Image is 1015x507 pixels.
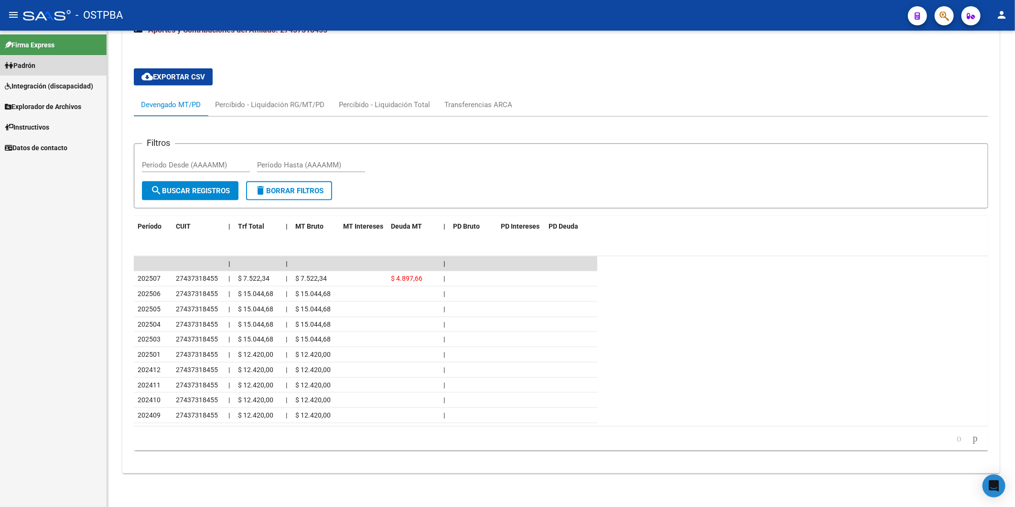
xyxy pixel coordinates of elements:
span: | [228,335,230,343]
span: $ 4.897,66 [391,275,422,282]
span: 27437318455 [176,320,218,328]
span: | [443,396,445,404]
span: | [286,335,287,343]
span: $ 15.044,68 [295,290,331,298]
div: Percibido - Liquidación Total [339,99,430,110]
span: | [228,366,230,374]
div: Open Intercom Messenger [983,474,1005,497]
span: | [443,290,445,298]
span: CUIT [176,222,191,230]
span: | [286,275,287,282]
span: MT Bruto [295,222,324,230]
span: | [443,411,445,419]
span: | [443,305,445,313]
span: 202410 [138,396,161,404]
button: Borrar Filtros [246,181,332,200]
span: 202506 [138,290,161,298]
datatable-header-cell: MT Bruto [292,216,339,237]
span: 27437318455 [176,381,218,389]
span: MT Intereses [343,222,383,230]
span: | [228,275,230,282]
span: 27437318455 [176,396,218,404]
span: Datos de contacto [5,143,67,153]
span: $ 15.044,68 [238,290,273,298]
span: $ 7.522,34 [295,275,327,282]
span: PD Intereses [501,222,540,230]
span: 27437318455 [176,275,218,282]
datatable-header-cell: Período [134,216,172,237]
span: 27437318455 [176,366,218,374]
span: | [443,260,445,267]
span: PD Bruto [453,222,480,230]
span: Borrar Filtros [255,187,324,195]
span: 202505 [138,305,161,313]
span: | [228,411,230,419]
button: Exportar CSV [134,68,213,86]
span: $ 12.420,00 [295,396,331,404]
span: | [443,351,445,358]
span: 202507 [138,275,161,282]
mat-icon: person [996,9,1007,21]
span: $ 12.420,00 [238,351,273,358]
span: 27437318455 [176,351,218,358]
span: | [286,290,287,298]
span: - OSTPBA [76,5,123,26]
span: | [286,396,287,404]
datatable-header-cell: | [225,216,234,237]
span: Integración (discapacidad) [5,81,93,91]
span: | [228,260,230,267]
span: | [228,305,230,313]
span: | [286,411,287,419]
mat-icon: menu [8,9,19,21]
mat-icon: cloud_download [141,71,153,82]
datatable-header-cell: PD Deuda [545,216,597,237]
span: Firma Express [5,40,54,50]
span: $ 12.420,00 [238,381,273,389]
span: $ 15.044,68 [238,305,273,313]
span: $ 12.420,00 [295,411,331,419]
span: $ 15.044,68 [295,335,331,343]
span: | [443,320,445,328]
span: | [443,366,445,374]
datatable-header-cell: Deuda MT [387,216,440,237]
span: 27437318455 [176,411,218,419]
button: Buscar Registros [142,181,238,200]
datatable-header-cell: Trf Total [234,216,282,237]
span: | [286,305,287,313]
a: go to previous page [952,433,966,444]
mat-icon: delete [255,185,266,196]
span: | [228,396,230,404]
div: Percibido - Liquidación RG/MT/PD [215,99,324,110]
datatable-header-cell: | [440,216,449,237]
span: | [228,381,230,389]
span: | [286,222,288,230]
span: $ 7.522,34 [238,275,270,282]
span: 27437318455 [176,290,218,298]
span: Explorador de Archivos [5,101,81,112]
span: 202411 [138,381,161,389]
h3: Filtros [142,136,175,150]
span: $ 12.420,00 [295,366,331,374]
span: | [443,275,445,282]
span: 202504 [138,320,161,328]
span: | [286,381,287,389]
span: $ 12.420,00 [295,351,331,358]
span: 202412 [138,366,161,374]
span: | [286,366,287,374]
datatable-header-cell: PD Bruto [449,216,497,237]
span: | [228,290,230,298]
span: 202503 [138,335,161,343]
span: | [286,320,287,328]
div: Transferencias ARCA [444,99,512,110]
span: $ 15.044,68 [238,320,273,328]
span: Período [138,222,162,230]
span: 27437318455 [176,335,218,343]
span: Instructivos [5,122,49,132]
span: $ 12.420,00 [238,396,273,404]
span: Aportes y Contribuciones del Afiliado: 27437318455 [148,25,327,34]
span: | [228,320,230,328]
span: Deuda MT [391,222,422,230]
span: $ 15.044,68 [238,335,273,343]
span: Padrón [5,60,35,71]
span: $ 15.044,68 [295,305,331,313]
